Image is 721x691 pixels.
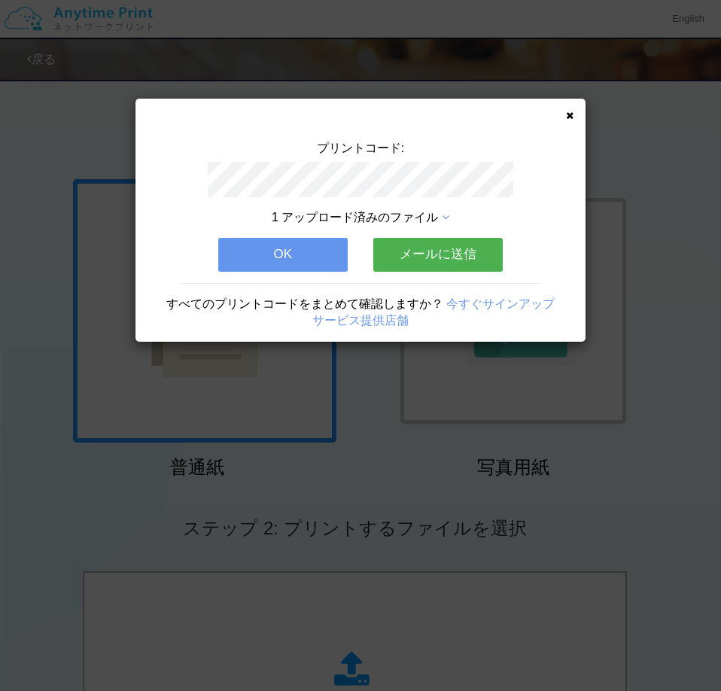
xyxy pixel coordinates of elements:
[317,142,404,154] span: プリントコード:
[272,211,438,224] span: 1 アップロード済みのファイル
[218,238,348,271] button: OK
[166,297,443,310] span: すべてのプリントコードをまとめて確認しますか？
[373,238,503,271] button: メールに送信
[446,297,555,310] a: 今すぐサインアップ
[312,314,409,327] a: サービス提供店舗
